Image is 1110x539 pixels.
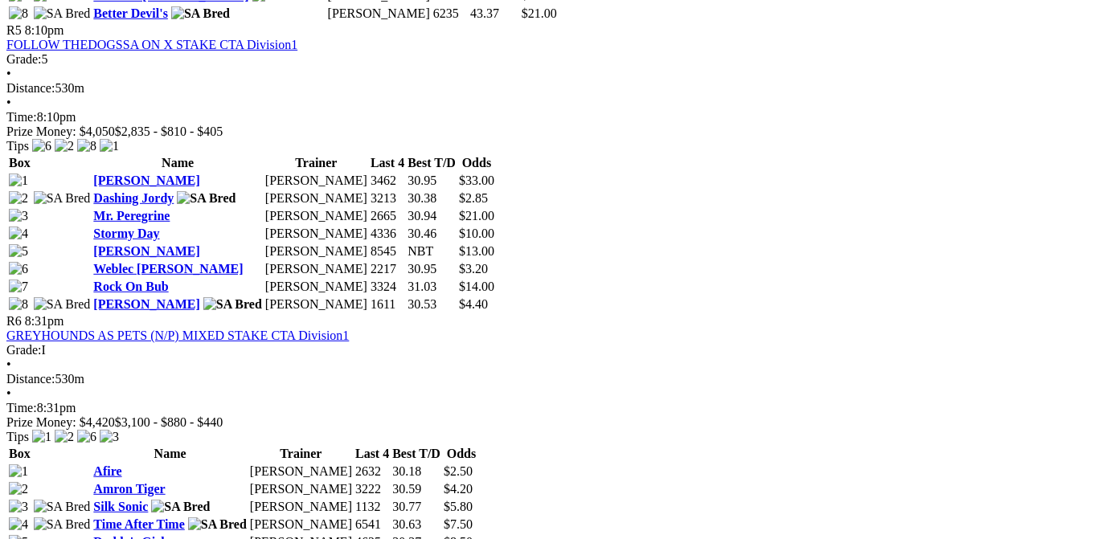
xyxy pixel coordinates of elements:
span: Box [9,156,31,169]
img: SA Bred [177,191,236,206]
img: SA Bred [151,500,210,514]
div: I [6,343,1104,357]
td: 8545 [370,243,405,259]
img: 1 [32,430,51,444]
a: Mr. Peregrine [93,209,170,223]
span: $21.00 [522,6,557,20]
td: 6235 [432,6,468,22]
img: 6 [32,139,51,153]
img: SA Bred [34,6,91,21]
td: [PERSON_NAME] [249,463,353,480]
td: 3462 [370,173,405,189]
td: [PERSON_NAME] [249,481,353,497]
img: 2 [55,430,74,444]
td: 2665 [370,208,405,224]
span: R6 [6,314,22,328]
td: [PERSON_NAME] [249,517,353,533]
a: GREYHOUNDS AS PETS (N/P) MIXED STAKE CTA Division1 [6,329,349,342]
img: 1 [100,139,119,153]
img: SA Bred [171,6,230,21]
td: 3222 [354,481,390,497]
a: Time After Time [93,517,184,531]
div: Prize Money: $4,420 [6,415,1104,430]
span: Grade: [6,52,42,66]
th: Best T/D [391,446,441,462]
td: 1611 [370,296,405,312]
td: [PERSON_NAME] [327,6,431,22]
span: 8:31pm [25,314,64,328]
td: 43.37 [469,6,519,22]
img: 6 [77,430,96,444]
th: Name [92,446,248,462]
td: [PERSON_NAME] [264,279,368,295]
th: Trainer [249,446,353,462]
td: NBT [407,243,457,259]
a: [PERSON_NAME] [93,297,199,311]
img: 5 [9,244,28,259]
span: Distance: [6,372,55,386]
td: [PERSON_NAME] [264,296,368,312]
a: Rock On Bub [93,280,168,293]
span: $4.40 [459,297,488,311]
div: 530m [6,81,1104,96]
span: $3.20 [459,262,488,276]
span: $10.00 [459,227,494,240]
span: • [6,357,11,371]
td: 30.38 [407,190,457,206]
th: Last 4 [354,446,390,462]
a: Afire [93,464,121,478]
span: Tips [6,430,29,443]
td: [PERSON_NAME] [264,190,368,206]
span: Time: [6,110,37,124]
td: 30.46 [407,226,457,242]
td: 2632 [354,463,390,480]
td: [PERSON_NAME] [264,226,368,242]
a: [PERSON_NAME] [93,244,199,258]
span: $2.50 [444,464,473,478]
a: Silk Sonic [93,500,148,513]
span: 8:10pm [25,23,64,37]
img: 3 [9,209,28,223]
td: 30.95 [407,261,457,277]
td: 31.03 [407,279,457,295]
img: 6 [9,262,28,276]
span: $13.00 [459,244,494,258]
span: • [6,386,11,400]
span: Grade: [6,343,42,357]
img: 3 [9,500,28,514]
img: 2 [9,191,28,206]
span: $14.00 [459,280,494,293]
span: Distance: [6,81,55,95]
td: 30.63 [391,517,441,533]
span: Tips [6,139,29,153]
a: Stormy Day [93,227,159,240]
img: 7 [9,280,28,294]
span: $2.85 [459,191,488,205]
img: 8 [77,139,96,153]
img: 4 [9,517,28,532]
td: 3324 [370,279,405,295]
span: $33.00 [459,174,494,187]
div: 5 [6,52,1104,67]
img: 1 [9,464,28,479]
th: Best T/D [407,155,457,171]
td: 3213 [370,190,405,206]
img: 1 [9,174,28,188]
img: SA Bred [34,517,91,532]
th: Name [92,155,263,171]
span: $3,100 - $880 - $440 [115,415,223,429]
th: Last 4 [370,155,405,171]
td: 30.53 [407,296,457,312]
a: [PERSON_NAME] [93,174,199,187]
img: SA Bred [34,191,91,206]
td: 1132 [354,499,390,515]
img: SA Bred [34,297,91,312]
img: 8 [9,297,28,312]
span: Time: [6,401,37,414]
a: Amron Tiger [93,482,165,496]
td: [PERSON_NAME] [264,208,368,224]
td: 30.94 [407,208,457,224]
span: $2,835 - $810 - $405 [115,125,223,138]
span: $4.20 [444,482,473,496]
a: Weblec [PERSON_NAME] [93,262,243,276]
